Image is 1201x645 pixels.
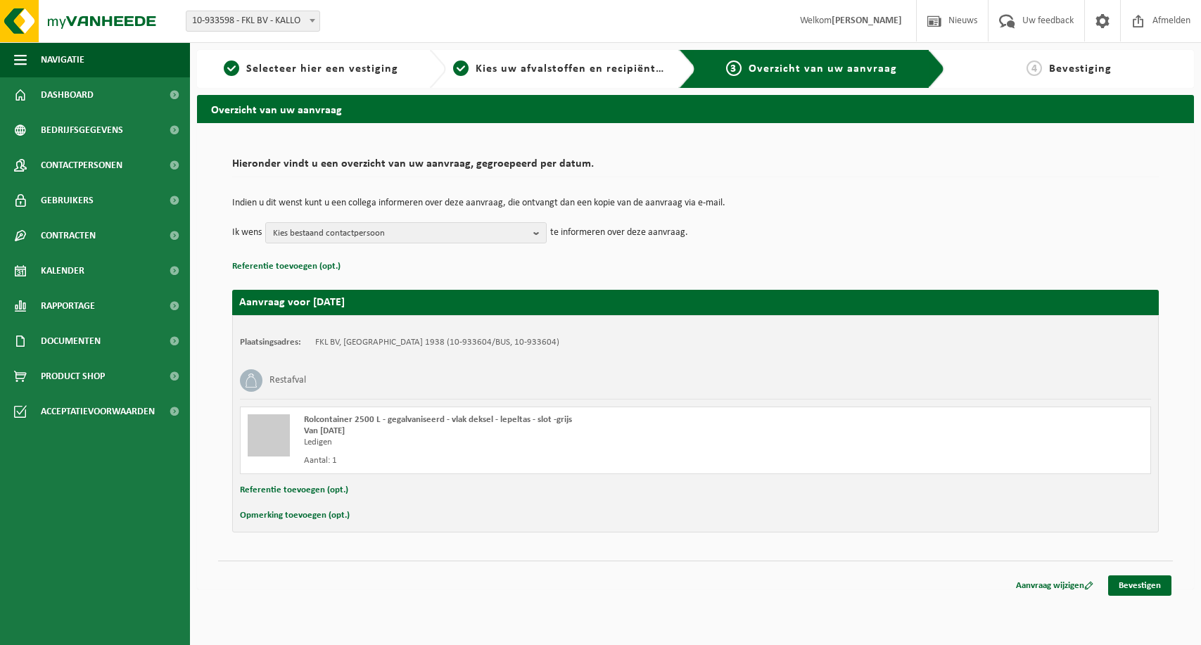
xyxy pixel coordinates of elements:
[726,60,742,76] span: 3
[304,415,572,424] span: Rolcontainer 2500 L - gegalvaniseerd - vlak deksel - lepeltas - slot -grijs
[304,455,752,466] div: Aantal: 1
[239,297,345,308] strong: Aanvraag voor [DATE]
[240,506,350,525] button: Opmerking toevoegen (opt.)
[246,63,398,75] span: Selecteer hier een vestiging
[41,253,84,288] span: Kalender
[1049,63,1112,75] span: Bevestiging
[41,148,122,183] span: Contactpersonen
[1108,575,1171,596] a: Bevestigen
[453,60,469,76] span: 2
[1005,575,1104,596] a: Aanvraag wijzigen
[304,426,345,435] strong: Van [DATE]
[749,63,897,75] span: Overzicht van uw aanvraag
[41,394,155,429] span: Acceptatievoorwaarden
[550,222,688,243] p: te informeren over deze aanvraag.
[204,60,418,77] a: 1Selecteer hier een vestiging
[41,113,123,148] span: Bedrijfsgegevens
[41,183,94,218] span: Gebruikers
[269,369,306,392] h3: Restafval
[1027,60,1042,76] span: 4
[41,218,96,253] span: Contracten
[232,257,341,276] button: Referentie toevoegen (opt.)
[453,60,667,77] a: 2Kies uw afvalstoffen en recipiënten
[186,11,320,32] span: 10-933598 - FKL BV - KALLO
[315,337,559,348] td: FKL BV, [GEOGRAPHIC_DATA] 1938 (10-933604/BUS, 10-933604)
[832,15,902,26] strong: [PERSON_NAME]
[41,324,101,359] span: Documenten
[240,338,301,347] strong: Plaatsingsadres:
[41,42,84,77] span: Navigatie
[197,95,1194,122] h2: Overzicht van uw aanvraag
[273,223,528,244] span: Kies bestaand contactpersoon
[232,158,1159,177] h2: Hieronder vindt u een overzicht van uw aanvraag, gegroepeerd per datum.
[232,198,1159,208] p: Indien u dit wenst kunt u een collega informeren over deze aanvraag, die ontvangt dan een kopie v...
[224,60,239,76] span: 1
[304,437,752,448] div: Ledigen
[41,77,94,113] span: Dashboard
[186,11,319,31] span: 10-933598 - FKL BV - KALLO
[41,359,105,394] span: Product Shop
[265,222,547,243] button: Kies bestaand contactpersoon
[476,63,669,75] span: Kies uw afvalstoffen en recipiënten
[232,222,262,243] p: Ik wens
[41,288,95,324] span: Rapportage
[240,481,348,499] button: Referentie toevoegen (opt.)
